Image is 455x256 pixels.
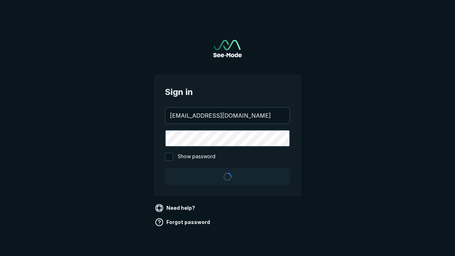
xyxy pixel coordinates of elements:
span: Show password [178,153,215,161]
input: your@email.com [166,108,289,123]
a: Forgot password [154,217,213,228]
a: Go to sign in [213,40,242,57]
img: See-Mode Logo [213,40,242,57]
span: Sign in [165,86,290,98]
a: Need help? [154,202,198,214]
